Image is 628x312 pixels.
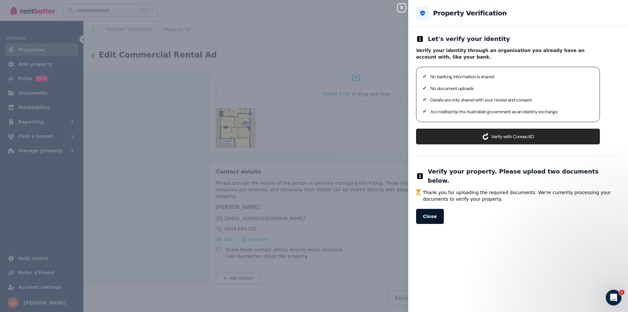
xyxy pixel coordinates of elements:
[606,290,621,305] iframe: Intercom live chat
[430,109,592,115] p: Accredited by the Australian government as an identity exchange
[428,167,620,185] h2: Verify your property. Please upload two documents below.
[430,85,592,92] p: No document uploads
[430,97,592,103] p: Details are only shared with your review and consent
[433,9,507,18] h2: Property Verification
[428,34,510,44] h2: Let's verify your identity
[416,129,600,144] button: Verify with ConnectID
[619,290,624,295] span: 1
[416,209,444,224] button: Close
[430,74,592,80] p: No banking information is shared
[423,189,620,202] span: Thank you for uploading the required documents. We're currently processing your documents to veri...
[416,47,600,60] p: Verify your identity through an organisation you already have an account with, like your bank.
